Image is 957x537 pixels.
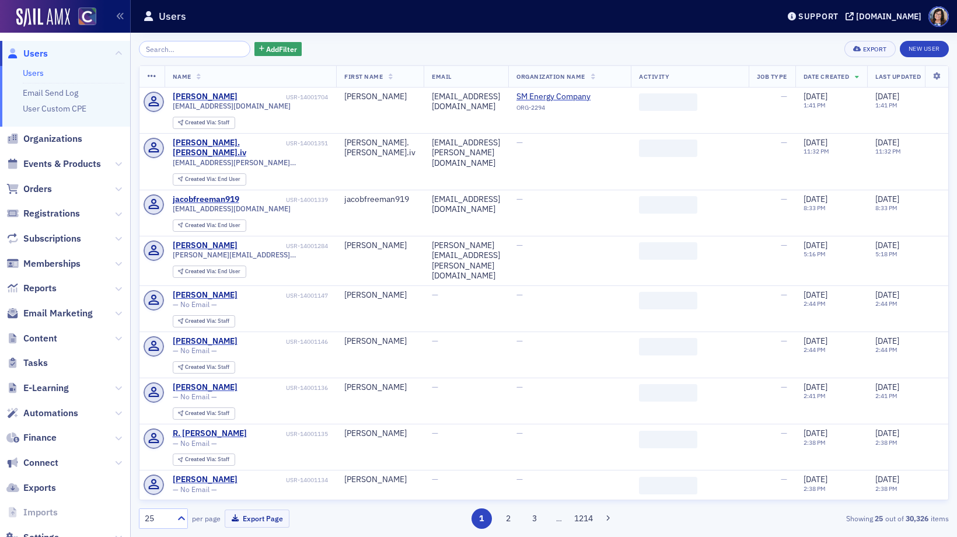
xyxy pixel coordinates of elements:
span: Subscriptions [23,232,81,245]
a: [PERSON_NAME] [173,290,237,301]
time: 11:32 PM [804,147,829,155]
a: [PERSON_NAME] [173,92,237,102]
span: — No Email — [173,300,217,309]
h1: Users [159,9,186,23]
a: Email Send Log [23,88,78,98]
time: 8:33 PM [875,204,897,212]
span: [DATE] [875,336,899,346]
span: [DATE] [804,382,827,392]
div: 25 [145,512,170,525]
button: AddFilter [254,42,302,57]
span: — [516,474,523,484]
span: — [432,382,438,392]
span: Job Type [757,72,787,81]
a: New User [900,41,949,57]
div: USR-14001284 [239,242,328,250]
div: End User [185,222,240,229]
time: 2:38 PM [875,484,897,493]
time: 1:41 PM [875,101,897,109]
span: Date Created [804,72,849,81]
span: — [516,137,523,148]
a: Connect [6,456,58,469]
div: [EMAIL_ADDRESS][DOMAIN_NAME] [432,194,500,215]
button: [DOMAIN_NAME] [846,12,925,20]
a: Users [6,47,48,60]
span: ‌ [639,196,697,214]
span: Created Via : [185,118,218,126]
div: [PERSON_NAME].[PERSON_NAME].iv [173,138,284,158]
time: 2:41 PM [875,392,897,400]
span: Activity [639,72,669,81]
div: USR-14001135 [249,430,328,438]
div: Created Via: End User [173,219,246,232]
div: USR-14001146 [239,338,328,346]
button: 2 [498,508,518,529]
label: per page [192,513,221,524]
span: [DATE] [804,137,827,148]
span: Email [432,72,452,81]
div: jacobfreeman919 [344,194,415,205]
div: Staff [185,410,229,417]
span: Automations [23,407,78,420]
span: ‌ [639,431,697,448]
div: [PERSON_NAME] [344,290,415,301]
span: [EMAIL_ADDRESS][DOMAIN_NAME] [173,102,291,110]
time: 5:18 PM [875,250,897,258]
span: Events & Products [23,158,101,170]
div: [DOMAIN_NAME] [856,11,921,22]
time: 8:33 PM [804,204,826,212]
a: SM Energy Company [516,92,623,102]
span: — [516,240,523,250]
div: [PERSON_NAME] [344,382,415,393]
span: — [516,194,523,204]
button: Export [844,41,895,57]
strong: 30,326 [904,513,931,524]
span: Created Via : [185,317,218,325]
span: Exports [23,482,56,494]
span: — [781,194,787,204]
div: Created Via: End User [173,266,246,278]
div: [PERSON_NAME] [344,240,415,251]
div: Created Via: Staff [173,361,235,374]
a: Events & Products [6,158,101,170]
button: Export Page [225,510,289,528]
div: [PERSON_NAME].[PERSON_NAME].iv [344,138,415,158]
a: SailAMX [16,8,70,27]
span: Memberships [23,257,81,270]
span: Tasks [23,357,48,369]
a: R. [PERSON_NAME] [173,428,247,439]
a: Finance [6,431,57,444]
span: — [516,336,523,346]
span: [DATE] [875,240,899,250]
span: — [516,428,523,438]
div: [PERSON_NAME][EMAIL_ADDRESS][PERSON_NAME][DOMAIN_NAME] [432,240,500,281]
span: — [432,336,438,346]
span: Created Via : [185,175,218,183]
span: [DATE] [875,474,899,484]
div: [PERSON_NAME] [344,336,415,347]
span: [DATE] [875,290,899,300]
span: [DATE] [804,91,827,102]
a: Reports [6,282,57,295]
div: [PERSON_NAME] [344,428,415,439]
time: 2:44 PM [875,299,897,308]
img: SailAMX [78,8,96,26]
div: Staff [185,364,229,371]
a: [PERSON_NAME] [173,240,237,251]
span: [DATE] [875,382,899,392]
span: — [781,240,787,250]
span: Orders [23,183,52,196]
span: First Name [344,72,383,81]
span: Organizations [23,132,82,145]
a: Imports [6,506,58,519]
span: Profile [928,6,949,27]
time: 2:38 PM [804,484,826,493]
div: End User [185,176,240,183]
div: ORG-2294 [516,104,623,116]
a: [PERSON_NAME] [173,336,237,347]
span: … [551,513,567,524]
span: Created Via : [185,409,218,417]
